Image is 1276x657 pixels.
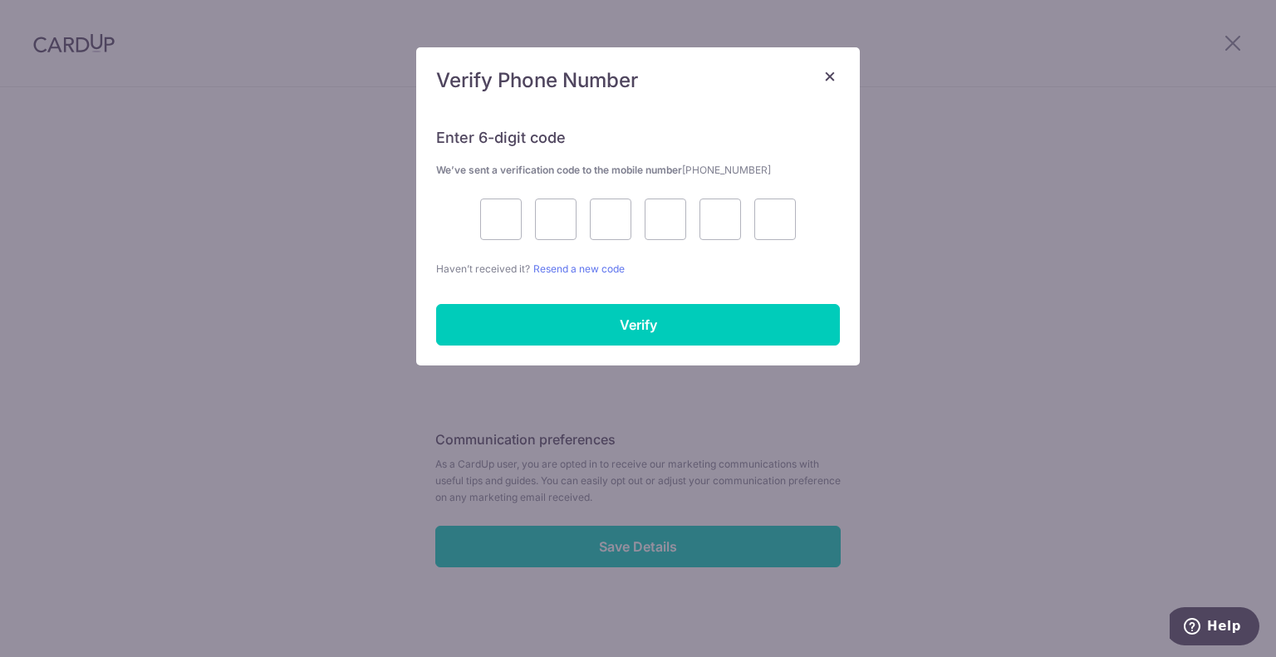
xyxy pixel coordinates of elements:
h5: Verify Phone Number [436,67,840,94]
a: Resend a new code [533,262,625,275]
strong: We’ve sent a verification code to the mobile number [436,164,771,176]
iframe: Opens a widget where you can find more information [1170,607,1259,649]
span: Haven’t received it? [436,262,530,275]
span: [PHONE_NUMBER] [682,164,771,176]
h6: Enter 6-digit code [436,128,840,148]
input: Verify [436,304,840,346]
